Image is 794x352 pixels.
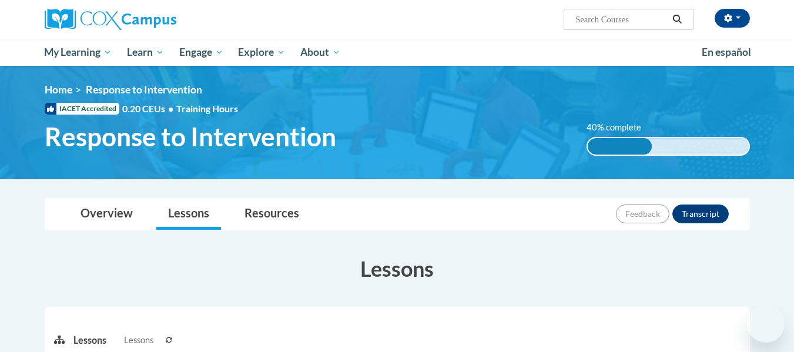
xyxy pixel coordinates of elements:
a: Learn [119,39,172,66]
span: Training Hours [176,103,238,114]
span: En español [702,46,751,58]
a: Overview [69,199,145,230]
a: En español [694,40,759,65]
span: Lessons [124,334,153,347]
a: Cox Campus [45,9,268,30]
span: Engage [179,45,223,59]
a: Engage [172,39,231,66]
span: IACET Accredited [45,103,119,115]
a: My Learning [37,39,120,66]
span: My Learning [44,45,112,59]
span: Response to Intervention [45,121,336,152]
a: Lessons [156,199,221,230]
a: Resources [233,199,311,230]
span: About [300,45,340,59]
button: Feedback [616,205,669,223]
h3: Lessons [45,254,750,283]
span: • [168,103,173,114]
img: Cox Campus [45,9,176,30]
p: Lessons [73,334,106,347]
a: Home [45,83,72,96]
span: Learn [127,45,164,59]
iframe: Button to launch messaging window [747,305,785,343]
span: 0.20 CEUs [122,102,176,115]
div: 40% complete [588,138,652,155]
span: Explore [238,45,285,59]
button: Account Settings [715,9,750,28]
button: Search [668,12,686,26]
div: Main menu [27,39,768,66]
a: About [293,39,348,66]
span: Response to Intervention [86,83,202,96]
label: 40% complete [587,121,654,134]
a: Explore [230,39,293,66]
input: Search Courses [574,12,668,26]
button: Transcript [672,205,729,223]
